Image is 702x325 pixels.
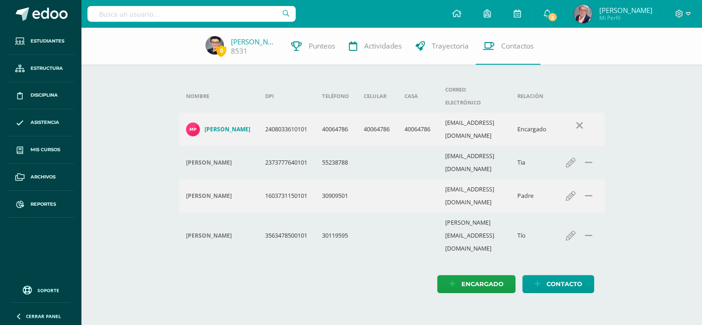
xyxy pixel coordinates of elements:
img: 1bb4604173bc120413c92d0ba7a69e70.png [186,123,200,136]
span: Archivos [31,173,56,181]
th: Relación [510,80,554,113]
div: Paola Palomo [186,159,250,166]
span: Punteos [309,41,335,51]
td: 40064786 [315,113,356,146]
a: Asistencia [7,109,74,136]
span: Soporte [37,287,59,294]
span: Cerrar panel [26,313,61,319]
td: Tia [510,146,554,179]
a: Trayectoria [409,28,476,65]
span: Asistencia [31,119,59,126]
td: 30119595 [315,213,356,259]
a: [PERSON_NAME] [186,123,250,136]
td: 40064786 [356,113,397,146]
a: Punteos [284,28,342,65]
td: [EMAIL_ADDRESS][DOMAIN_NAME] [438,179,510,213]
span: Mi Perfil [599,14,652,22]
img: caa40a3faed7a7d1d23f3d3ca572bcd1.png [205,36,224,55]
td: 1603731150101 [258,179,315,213]
span: [PERSON_NAME] [599,6,652,15]
span: Trayectoria [432,41,469,51]
a: Soporte [11,283,70,296]
h4: [PERSON_NAME] [205,126,250,133]
a: Actividades [342,28,409,65]
div: Edgar Andres Palomo [186,232,250,239]
img: cb4066c05fad8c9475a4354f73f48469.png [574,5,592,23]
a: Contacto [522,275,594,293]
a: Reportes [7,191,74,218]
td: Padre [510,179,554,213]
td: 3563478500101 [258,213,315,259]
a: Mis cursos [7,136,74,164]
input: Busca un usuario... [87,6,296,22]
td: [PERSON_NAME][EMAIL_ADDRESS][DOMAIN_NAME] [438,213,510,259]
th: Celular [356,80,397,113]
th: Teléfono [315,80,356,113]
td: Encargado [510,113,554,146]
h4: [PERSON_NAME] [186,159,232,166]
span: Contacto [547,276,582,293]
a: Estudiantes [7,28,74,55]
td: 2373777640101 [258,146,315,179]
span: Mis cursos [31,146,60,153]
td: 30909501 [315,179,356,213]
a: Encargado [437,275,516,293]
a: Estructura [7,55,74,82]
th: Casa [397,80,438,113]
a: 8531 [231,46,248,56]
a: Archivos [7,164,74,191]
span: Contactos [501,41,534,51]
span: Reportes [31,201,56,208]
th: DPI [258,80,315,113]
div: Roberto Cordero [186,192,250,200]
a: [PERSON_NAME] [231,37,277,46]
td: [EMAIL_ADDRESS][DOMAIN_NAME] [438,146,510,179]
td: 2408033610101 [258,113,315,146]
span: Estructura [31,65,63,72]
span: Disciplina [31,92,58,99]
th: Nombre [179,80,258,113]
td: 40064786 [397,113,438,146]
span: Estudiantes [31,37,64,45]
th: Correo electrónico [438,80,510,113]
span: 0 [216,45,226,56]
td: 55238788 [315,146,356,179]
span: Encargado [461,276,503,293]
h4: [PERSON_NAME] [186,192,232,200]
span: 2 [547,12,558,22]
h4: [PERSON_NAME] [186,232,232,239]
td: [EMAIL_ADDRESS][DOMAIN_NAME] [438,113,510,146]
td: Tío [510,213,554,259]
a: Contactos [476,28,540,65]
a: Disciplina [7,82,74,110]
span: Actividades [364,41,402,51]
